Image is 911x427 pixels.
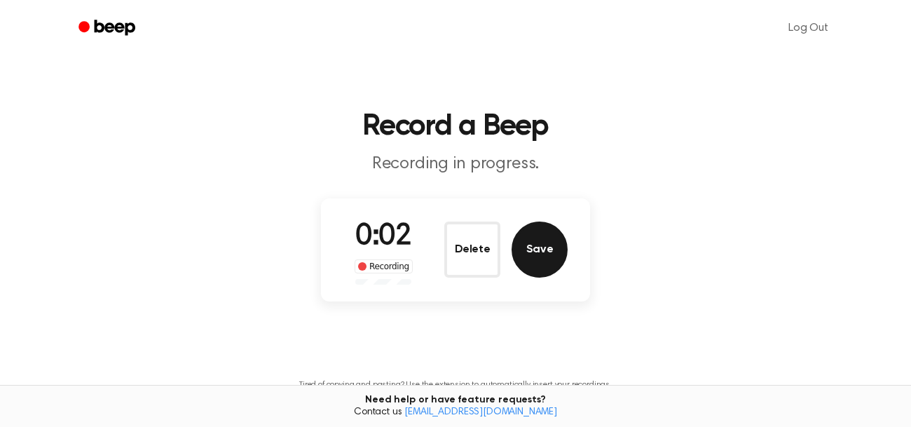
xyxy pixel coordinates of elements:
a: [EMAIL_ADDRESS][DOMAIN_NAME] [404,407,557,417]
h1: Record a Beep [97,112,814,142]
p: Recording in progress. [186,153,725,176]
div: Recording [355,259,413,273]
span: 0:02 [355,222,411,252]
span: Contact us [8,407,903,419]
button: Delete Audio Record [444,222,500,278]
button: Save Audio Record [512,222,568,278]
p: Tired of copying and pasting? Use the extension to automatically insert your recordings. [299,380,612,391]
a: Log Out [774,11,842,45]
a: Beep [69,15,148,42]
